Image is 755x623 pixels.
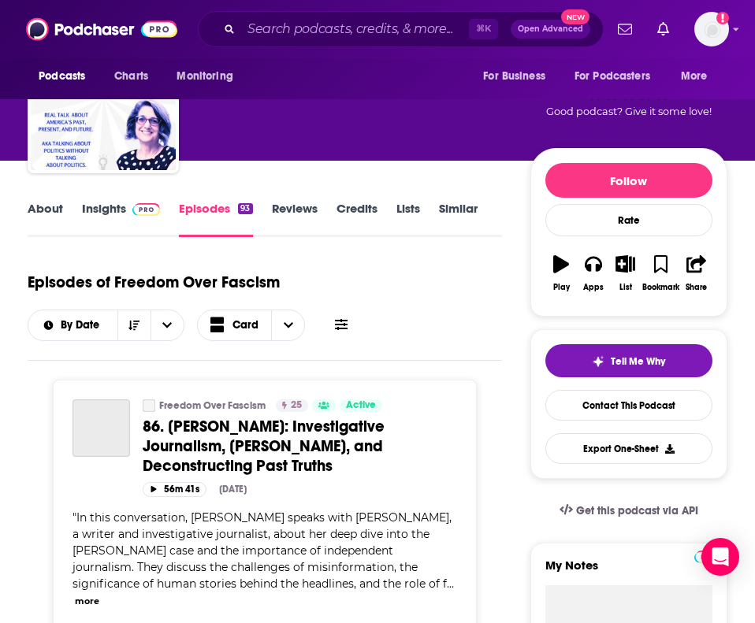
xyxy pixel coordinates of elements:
[545,433,712,464] button: Export One-Sheet
[28,320,117,331] button: open menu
[337,201,377,237] a: Credits
[198,11,604,47] div: Search podcasts, credits, & more...
[518,25,583,33] span: Open Advanced
[159,399,266,412] a: Freedom Over Fascism
[609,245,642,302] button: List
[82,201,160,237] a: InsightsPodchaser Pro
[694,551,722,563] img: Podchaser Pro
[39,65,85,87] span: Podcasts
[232,320,258,331] span: Card
[143,417,457,476] a: 86. [PERSON_NAME]: Investigative Journalism, [PERSON_NAME], and Deconstructing Past Truths
[694,12,729,46] span: Logged in as ASabine
[28,310,184,341] h2: Choose List sort
[73,399,130,457] a: 86. Ellie Leonard: Investigative Journalism, Jeffrey Epstein, and Deconstructing Past Truths
[104,61,158,91] a: Charts
[545,245,578,302] button: Play
[546,106,712,117] span: Good podcast? Give it some love!
[670,61,727,91] button: open menu
[143,482,206,497] button: 56m 41s
[439,201,478,237] a: Similar
[545,344,712,377] button: tell me why sparkleTell Me Why
[73,510,452,591] span: "
[276,399,308,412] a: 25
[716,12,729,24] svg: Add a profile image
[132,203,160,216] img: Podchaser Pro
[346,398,376,413] span: Active
[241,17,469,42] input: Search podcasts, credits, & more...
[545,558,712,585] label: My Notes
[642,245,680,302] button: Bookmark
[117,310,151,340] button: Sort Direction
[114,65,148,87] span: Charts
[73,510,452,591] span: In this conversation, [PERSON_NAME] speaks with [PERSON_NAME], a writer and investigative journal...
[578,245,610,302] button: Apps
[166,61,253,91] button: open menu
[219,484,247,495] div: [DATE]
[651,16,675,43] a: Show notifications dropdown
[561,9,589,24] span: New
[680,245,712,302] button: Share
[291,398,302,413] span: 25
[547,491,711,530] a: Get this podcast via API
[701,538,739,576] div: Open Intercom Messenger
[694,12,729,46] img: User Profile
[26,14,177,44] img: Podchaser - Follow, Share and Rate Podcasts
[28,61,106,91] button: open menu
[143,417,385,476] span: 86. [PERSON_NAME]: Investigative Journalism, [PERSON_NAME], and Deconstructing Past Truths
[340,399,382,412] a: Active
[694,12,729,46] button: Show profile menu
[28,201,63,237] a: About
[28,273,280,292] h1: Episodes of Freedom Over Fascism
[553,283,570,292] div: Play
[238,203,252,214] div: 93
[576,504,698,517] span: Get this podcast via API
[686,283,707,292] div: Share
[545,163,712,198] button: Follow
[545,204,712,236] div: Rate
[61,320,105,331] span: By Date
[619,283,632,292] div: List
[469,19,498,39] span: ⌘ K
[583,283,604,292] div: Apps
[396,201,420,237] a: Lists
[483,65,545,87] span: For Business
[564,61,673,91] button: open menu
[472,61,565,91] button: open menu
[179,201,252,237] a: Episodes93
[611,355,665,368] span: Tell Me Why
[681,65,708,87] span: More
[272,201,318,237] a: Reviews
[75,595,99,608] button: more
[511,20,590,39] button: Open AdvancedNew
[592,355,604,368] img: tell me why sparkle
[642,283,679,292] div: Bookmark
[151,310,184,340] button: open menu
[612,16,638,43] a: Show notifications dropdown
[545,390,712,421] a: Contact This Podcast
[694,548,722,563] a: Pro website
[177,65,232,87] span: Monitoring
[575,65,650,87] span: For Podcasters
[197,310,306,341] button: Choose View
[143,399,155,412] a: Freedom Over Fascism
[447,577,454,591] span: ...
